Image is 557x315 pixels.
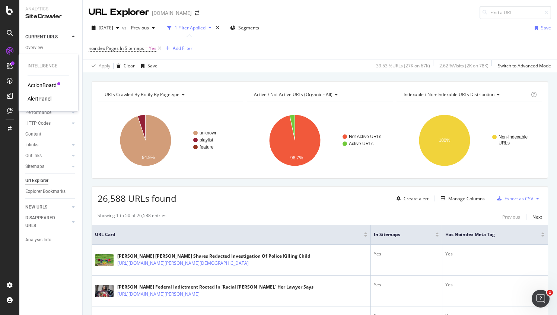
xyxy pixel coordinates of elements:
div: Save [541,25,551,31]
span: 1 [547,290,553,296]
div: Save [147,63,157,69]
div: Analysis Info [25,236,51,244]
div: [PERSON_NAME] Federal Indictment Rooted In 'Racial [PERSON_NAME],' Her Lawyer Says [117,284,313,290]
h4: Active / Not Active URLs [252,89,386,101]
div: arrow-right-arrow-left [195,10,199,16]
div: Export as CSV [505,195,533,202]
div: Add Filter [173,45,192,51]
span: In Sitemaps [374,231,424,238]
div: URL Explorer [89,6,149,19]
h4: Indexable / Non-Indexable URLs Distribution [402,89,529,101]
span: Indexable / Non-Indexable URLs distribution [404,91,494,98]
div: Content [25,130,41,138]
div: Overview [25,44,43,52]
text: feature [200,144,214,150]
div: [PERSON_NAME] [PERSON_NAME] Shares Redacted Investigation Of Police Killing Child [117,253,311,260]
div: Next [532,214,542,220]
div: Yes [374,281,439,288]
text: unknown [200,130,217,136]
div: Clear [124,63,135,69]
button: Switch to Advanced Mode [495,60,551,72]
button: Segments [227,22,262,34]
div: Inlinks [25,141,38,149]
span: Previous [128,25,149,31]
a: Sitemaps [25,163,70,171]
a: Inlinks [25,141,70,149]
button: 1 Filter Applied [164,22,214,34]
a: AlertPanel [28,95,51,102]
button: Clear [114,60,135,72]
a: ActionBoard [28,82,57,89]
button: Previous [128,22,158,34]
text: Active URLs [349,141,373,146]
button: Apply [89,60,110,72]
div: Intelligence [28,63,69,69]
div: CURRENT URLS [25,33,58,41]
div: Previous [502,214,520,220]
a: [URL][DOMAIN_NAME][PERSON_NAME] [117,290,200,298]
span: Has noindex Meta Tag [445,231,530,238]
span: URL Card [95,231,362,238]
div: Performance [25,109,51,117]
div: Explorer Bookmarks [25,188,66,195]
a: Overview [25,44,77,52]
div: Yes [445,281,545,288]
a: NEW URLS [25,203,70,211]
div: Yes [445,251,545,257]
div: DISAPPEARED URLS [25,214,63,230]
a: HTTP Codes [25,120,70,127]
div: 39.53 % URLs ( 27K on 67K ) [376,63,430,69]
text: 94.9% [142,155,155,160]
text: playlist [200,137,213,143]
text: 96.7% [290,155,303,160]
span: noindex Pages In Sitemaps [89,45,144,51]
div: Switch to Advanced Mode [498,63,551,69]
div: [DOMAIN_NAME] [152,9,192,17]
div: Manage Columns [448,195,485,202]
div: Apply [99,63,110,69]
a: Url Explorer [25,177,77,185]
div: times [214,24,221,32]
button: Manage Columns [438,194,485,203]
iframe: Intercom live chat [532,290,550,308]
div: 2.62 % Visits ( 2K on 78K ) [439,63,488,69]
div: Analytics [25,6,76,12]
a: CURRENT URLS [25,33,70,41]
button: Save [138,60,157,72]
span: vs [122,25,128,31]
a: [URL][DOMAIN_NAME][PERSON_NAME][DEMOGRAPHIC_DATA] [117,260,249,267]
span: Segments [238,25,259,31]
button: Save [532,22,551,34]
button: Previous [502,212,520,221]
a: Analysis Info [25,236,77,244]
img: main image [95,285,114,297]
img: main image [95,254,114,266]
div: 1 Filter Applied [175,25,206,31]
h4: URLs Crawled By Botify By pagetype [103,89,236,101]
span: = [145,45,148,51]
a: Content [25,130,77,138]
button: Create alert [394,192,429,204]
svg: A chart. [247,108,392,173]
svg: A chart. [98,108,243,173]
span: 2025 Aug. 24th [99,25,113,31]
div: Create alert [404,195,429,202]
div: Url Explorer [25,177,48,185]
div: Outlinks [25,152,42,160]
a: DISAPPEARED URLS [25,214,70,230]
div: Yes [374,251,439,257]
button: Export as CSV [494,192,533,204]
a: Performance [25,109,70,117]
svg: A chart. [397,108,542,173]
span: 26,588 URLs found [98,192,176,204]
span: URLs Crawled By Botify By pagetype [105,91,179,98]
a: Outlinks [25,152,70,160]
div: Sitemaps [25,163,44,171]
button: [DATE] [89,22,122,34]
span: Yes [149,43,156,54]
text: 100% [439,138,450,143]
button: Add Filter [163,44,192,53]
